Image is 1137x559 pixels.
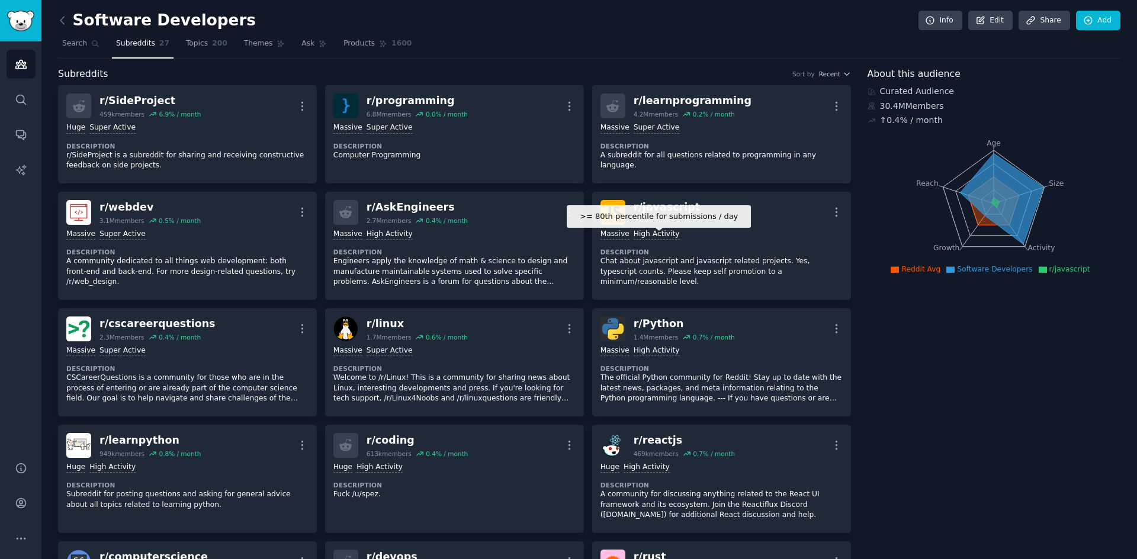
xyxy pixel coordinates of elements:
[693,450,735,458] div: 0.7 % / month
[58,34,104,59] a: Search
[99,200,201,215] div: r/ webdev
[592,192,851,300] a: javascriptr/javascript2.4Mmembers0.0% / month>= 80th percentile for submissions / dayMassiveHigh ...
[367,229,413,240] div: High Activity
[600,433,625,458] img: reactjs
[99,333,144,341] div: 2.3M members
[868,85,1121,98] div: Curated Audience
[66,248,309,256] dt: Description
[66,256,309,287] p: A community dedicated to all things web development: both front-end and back-end. For more design...
[634,333,679,341] div: 1.4M members
[58,85,317,183] a: r/SideProject459kmembers6.9% / monthHugeSuper ActiveDescriptionr/SideProject is a subreddit for s...
[325,192,584,300] a: r/AskEngineers2.7Mmembers0.4% / monthMassiveHigh ActivityDescriptionEngineers apply the knowledge...
[7,11,34,31] img: GummySearch logo
[600,142,843,150] dt: Description
[426,217,468,225] div: 0.4 % / month
[66,345,95,357] div: Massive
[600,364,843,373] dt: Description
[89,122,136,134] div: Super Active
[600,150,843,171] p: A subreddit for all questions related to programming in any language.
[592,308,851,416] a: Pythonr/Python1.4Mmembers0.7% / monthMassiveHigh ActivityDescriptionThe official Python community...
[66,150,309,171] p: r/SideProject is a subreddit for sharing and receiving constructive feedback on side projects.
[957,265,1032,273] span: Software Developers
[333,150,576,161] p: Computer Programming
[868,100,1121,112] div: 30.4M Members
[916,179,939,187] tspan: Reach
[426,333,468,341] div: 0.6 % / month
[819,70,840,78] span: Recent
[1049,265,1090,273] span: r/javascript
[918,11,962,31] a: Info
[325,308,584,416] a: linuxr/linux1.7Mmembers0.6% / monthMassiveSuper ActiveDescriptionWelcome to /r/Linux! This is a c...
[901,265,940,273] span: Reddit Avg
[600,345,629,357] div: Massive
[634,200,735,215] div: r/ javascript
[333,316,358,341] img: linux
[182,34,232,59] a: Topics200
[356,462,403,473] div: High Activity
[58,308,317,416] a: cscareerquestionsr/cscareerquestions2.3Mmembers0.4% / monthMassiveSuper ActiveDescriptionCSCareer...
[186,38,208,49] span: Topics
[367,93,468,108] div: r/ programming
[66,316,91,341] img: cscareerquestions
[1019,11,1069,31] a: Share
[600,481,843,489] dt: Description
[987,139,1001,147] tspan: Age
[600,373,843,404] p: The official Python community for Reddit! Stay up to date with the latest news, packages, and met...
[634,122,680,134] div: Super Active
[600,248,843,256] dt: Description
[634,345,680,357] div: High Activity
[600,462,619,473] div: Huge
[159,38,169,49] span: 27
[66,462,85,473] div: Huge
[333,481,576,489] dt: Description
[333,122,362,134] div: Massive
[634,110,679,118] div: 4.2M members
[99,93,201,108] div: r/ SideProject
[624,462,670,473] div: High Activity
[333,373,576,404] p: Welcome to /r/Linux! This is a community for sharing news about Linux, interesting developments a...
[367,450,412,458] div: 613k members
[693,333,735,341] div: 0.7 % / month
[1076,11,1120,31] a: Add
[66,433,91,458] img: learnpython
[693,110,735,118] div: 0.2 % / month
[112,34,174,59] a: Subreddits27
[116,38,155,49] span: Subreddits
[634,316,735,331] div: r/ Python
[333,256,576,287] p: Engineers apply the knowledge of math & science to design and manufacture maintainable systems us...
[333,364,576,373] dt: Description
[325,425,584,533] a: r/coding613kmembers0.4% / monthHugeHigh ActivityDescriptionFuck /u/spez.
[367,200,468,215] div: r/ AskEngineers
[880,114,943,127] div: ↑ 0.4 % / month
[367,316,468,331] div: r/ linux
[367,217,412,225] div: 2.7M members
[159,450,201,458] div: 0.8 % / month
[244,38,273,49] span: Themes
[968,11,1013,31] a: Edit
[89,462,136,473] div: High Activity
[212,38,227,49] span: 200
[426,450,468,458] div: 0.4 % / month
[600,489,843,521] p: A community for discussing anything related to the React UI framework and its ecosystem. Join the...
[99,316,216,331] div: r/ cscareerquestions
[99,345,146,357] div: Super Active
[634,217,679,225] div: 2.4M members
[391,38,412,49] span: 1600
[159,217,201,225] div: 0.5 % / month
[367,110,412,118] div: 6.8M members
[333,142,576,150] dt: Description
[333,489,576,500] p: Fuck /u/spez.
[333,345,362,357] div: Massive
[1027,244,1055,252] tspan: Activity
[159,110,201,118] div: 6.9 % / month
[592,425,851,533] a: reactjsr/reactjs469kmembers0.7% / monthHugeHigh ActivityDescriptionA community for discussing any...
[343,38,375,49] span: Products
[325,85,584,183] a: programmingr/programming6.8Mmembers0.0% / monthMassiveSuper ActiveDescriptionComputer Programming
[634,450,679,458] div: 469k members
[66,489,309,510] p: Subreddit for posting questions and asking for general advice about all topics related to learnin...
[367,433,468,448] div: r/ coding
[600,229,629,240] div: Massive
[297,34,331,59] a: Ask
[693,217,735,225] div: 0.0 % / month
[600,200,625,225] img: javascript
